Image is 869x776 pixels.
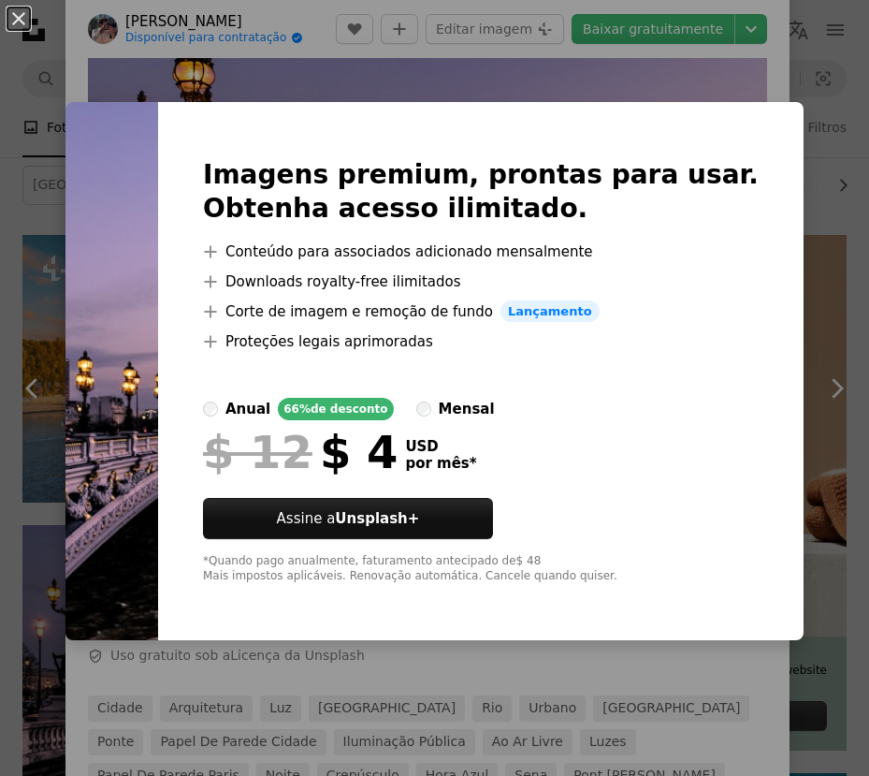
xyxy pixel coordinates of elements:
input: mensal [416,402,431,417]
span: $ 12 [203,428,312,476]
div: anual [225,398,270,420]
div: mensal [439,398,495,420]
li: Corte de imagem e remoção de fundo [203,300,759,323]
span: por mês * [405,455,476,472]
li: Conteúdo para associados adicionado mensalmente [203,241,759,263]
li: Downloads royalty-free ilimitados [203,271,759,293]
h2: Imagens premium, prontas para usar. Obtenha acesso ilimitado. [203,158,759,226]
strong: Unsplash+ [335,510,419,527]
div: $ 4 [203,428,398,476]
button: Assine aUnsplash+ [203,498,493,539]
span: Lançamento [500,300,600,323]
div: 66% de desconto [278,398,393,420]
input: anual66%de desconto [203,402,218,417]
span: USD [405,438,476,455]
img: photo-1499856871958-5b9627545d1a [65,102,158,641]
li: Proteções legais aprimoradas [203,330,759,353]
div: *Quando pago anualmente, faturamento antecipado de $ 48 Mais impostos aplicáveis. Renovação autom... [203,554,759,584]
